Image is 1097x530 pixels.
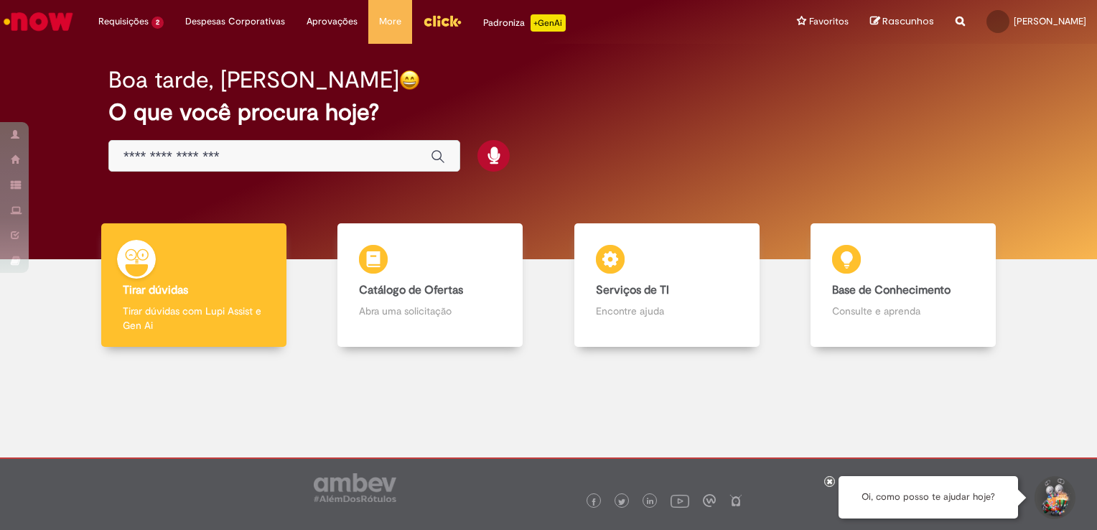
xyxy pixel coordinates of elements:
[379,14,401,29] span: More
[809,14,849,29] span: Favoritos
[703,494,716,507] img: logo_footer_workplace.png
[108,68,399,93] h2: Boa tarde, [PERSON_NAME]
[548,223,785,348] a: Serviços de TI Encontre ajuda
[314,473,396,502] img: logo_footer_ambev_rotulo_gray.png
[123,304,265,333] p: Tirar dúvidas com Lupi Assist e Gen Ai
[312,223,549,348] a: Catálogo de Ofertas Abra uma solicitação
[108,100,989,125] h2: O que você procura hoje?
[882,14,934,28] span: Rascunhos
[832,283,951,297] b: Base de Conhecimento
[531,14,566,32] p: +GenAi
[359,304,501,318] p: Abra uma solicitação
[399,70,420,90] img: happy-face.png
[123,283,188,297] b: Tirar dúvidas
[785,223,1022,348] a: Base de Conhecimento Consulte e aprenda
[483,14,566,32] div: Padroniza
[647,498,654,506] img: logo_footer_linkedin.png
[671,491,689,510] img: logo_footer_youtube.png
[423,10,462,32] img: click_logo_yellow_360x200.png
[75,223,312,348] a: Tirar dúvidas Tirar dúvidas com Lupi Assist e Gen Ai
[832,304,974,318] p: Consulte e aprenda
[618,498,625,506] img: logo_footer_twitter.png
[307,14,358,29] span: Aprovações
[870,15,934,29] a: Rascunhos
[596,304,738,318] p: Encontre ajuda
[1,7,75,36] img: ServiceNow
[729,494,742,507] img: logo_footer_naosei.png
[596,283,669,297] b: Serviços de TI
[1014,15,1086,27] span: [PERSON_NAME]
[359,283,463,297] b: Catálogo de Ofertas
[98,14,149,29] span: Requisições
[185,14,285,29] span: Despesas Corporativas
[839,476,1018,519] div: Oi, como posso te ajudar hoje?
[1032,476,1075,519] button: Iniciar Conversa de Suporte
[590,498,597,506] img: logo_footer_facebook.png
[151,17,164,29] span: 2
